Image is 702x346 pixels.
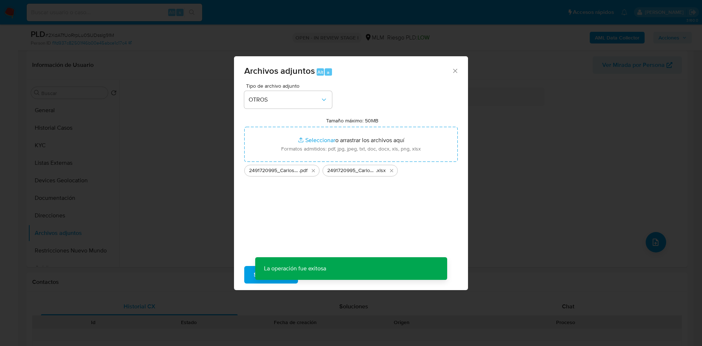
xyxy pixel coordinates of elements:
[244,64,315,77] span: Archivos adjuntos
[249,96,320,103] span: OTROS
[309,166,318,175] button: Eliminar 2491720995_Carlos Daniel Ramirez Mendoza_AGO25.pdf
[387,166,396,175] button: Eliminar 2491720995_Carlos Daniel Ramirez Mendoza_AGO2025.xlsx
[327,167,376,174] span: 2491720995_Carlos [PERSON_NAME] Mendoza_AGO2025
[452,67,458,74] button: Cerrar
[376,167,386,174] span: .xlsx
[244,91,332,109] button: OTROS
[326,117,378,124] label: Tamaño máximo: 50MB
[244,266,298,284] button: Subir archivo
[310,267,334,283] span: Cancelar
[317,69,323,76] span: Alt
[246,83,334,88] span: Tipo de archivo adjunto
[255,257,335,280] p: La operación fue exitosa
[249,167,299,174] span: 2491720995_Carlos [PERSON_NAME] Mendoza_AGO25
[254,267,288,283] span: Subir archivo
[299,167,307,174] span: .pdf
[327,69,329,76] span: a
[244,162,458,176] ul: Archivos seleccionados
